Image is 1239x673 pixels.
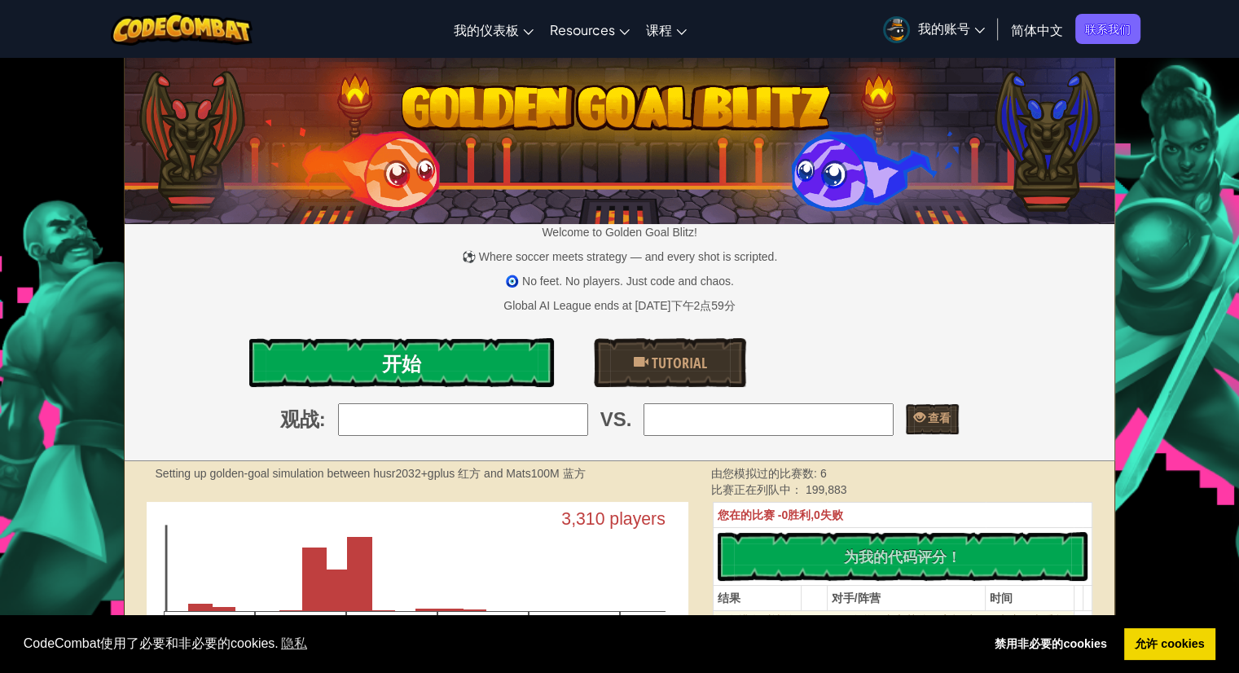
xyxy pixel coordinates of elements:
a: 联系我们 [1075,14,1140,44]
p: Welcome to Golden Goal Blitz! [125,224,1114,240]
span: Tutorial [648,353,707,373]
a: Tutorial [594,338,746,387]
p: 🧿 No feet. No players. Just code and chaos. [125,273,1114,289]
th: 时间 [986,586,1074,611]
a: Resources [542,7,638,51]
span: 查看 [925,410,951,425]
div: Global AI League ends at [DATE]下午2点59分 [503,297,736,314]
span: 啊哈哟！去和其他玩家打过再回来这里查看您比赛排名吧！ [715,614,1065,643]
span: 简体中文 [1011,21,1063,38]
strong: Setting up golden-goal simulation between husr2032+gplus 红方 and Mats100M 蓝方 [155,467,585,480]
span: Resources [550,21,615,38]
a: 简体中文 [1003,7,1071,51]
span: 观战 [280,406,319,433]
span: 开始 [382,350,421,376]
img: CodeCombat logo [111,12,253,46]
text: 3,310 players [561,509,665,529]
span: 我的账号 [918,20,985,37]
span: 您在 [718,508,740,521]
th: 结果 [713,586,802,611]
td: Humans [713,611,1074,646]
p: ⚽ Where soccer meets strategy — and every shot is scripted. [125,249,1114,265]
a: 我的账号 [875,3,993,55]
span: : [319,406,326,433]
span: VS. [600,406,632,433]
span: 胜利, [788,508,814,521]
a: 我的仪表板 [446,7,542,51]
span: 比赛正在列队中： [711,483,806,496]
span: 我的仪表板 [454,21,519,38]
span: 的比赛 - [740,508,782,521]
a: 课程 [638,7,695,51]
span: 没有排名对决给 [715,614,795,627]
span: 为我的代码评分！ [844,547,961,567]
button: 为我的代码评分！ [718,532,1087,581]
th: 0 0 [713,503,1092,528]
span: 由您模拟过的比赛数: [711,467,820,480]
a: learn more about cookies [279,631,310,656]
img: Golden Goal [125,51,1114,224]
span: CodeCombat使用了必要和非必要的cookies. [24,631,971,656]
img: avatar [883,16,910,43]
a: deny cookies [984,628,1118,661]
span: 课程 [646,21,672,38]
th: 对手/阵营 [827,586,986,611]
a: allow cookies [1124,628,1216,661]
span: 199,883 [806,483,847,496]
span: 失败 [820,508,843,521]
span: 6 [820,467,827,480]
